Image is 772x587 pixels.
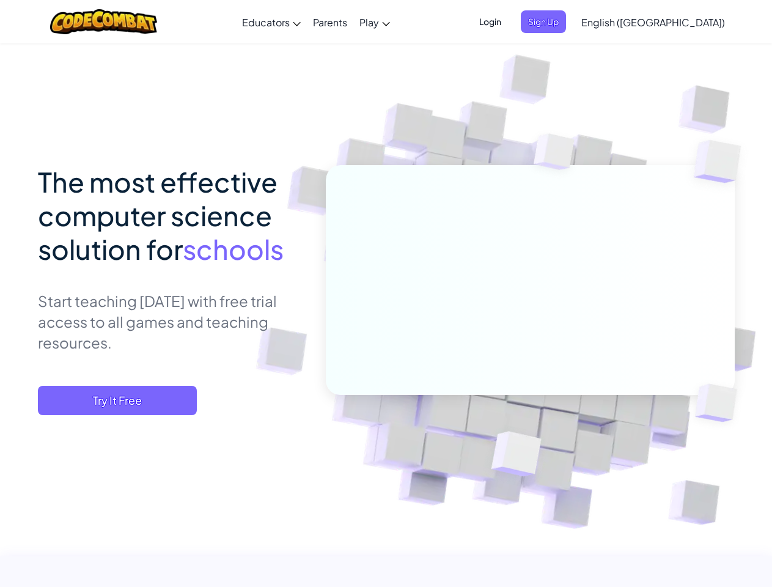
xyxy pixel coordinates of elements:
[581,16,725,29] span: English ([GEOGRAPHIC_DATA])
[50,9,157,34] img: CodeCombat logo
[575,6,731,39] a: English ([GEOGRAPHIC_DATA])
[38,290,307,353] p: Start teaching [DATE] with free trial access to all games and teaching resources.
[510,109,598,201] img: Overlap cubes
[674,358,766,448] img: Overlap cubes
[353,6,396,39] a: Play
[359,16,379,29] span: Play
[236,6,307,39] a: Educators
[472,10,509,33] button: Login
[183,232,284,266] span: schools
[242,16,290,29] span: Educators
[38,164,278,266] span: The most effective computer science solution for
[38,386,197,415] button: Try It Free
[307,6,353,39] a: Parents
[521,10,566,33] button: Sign Up
[461,405,570,507] img: Overlap cubes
